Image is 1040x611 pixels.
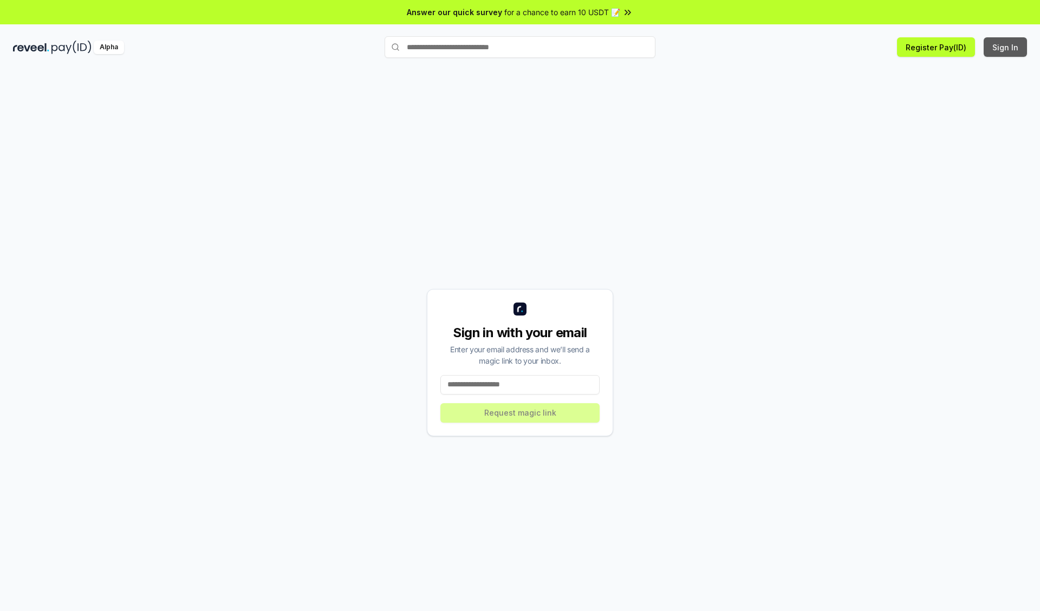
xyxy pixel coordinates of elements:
[513,303,526,316] img: logo_small
[94,41,124,54] div: Alpha
[440,324,600,341] div: Sign in with your email
[51,41,92,54] img: pay_id
[13,41,49,54] img: reveel_dark
[440,344,600,366] div: Enter your email address and we’ll send a magic link to your inbox.
[504,6,620,18] span: for a chance to earn 10 USDT 📝
[407,6,502,18] span: Answer our quick survey
[984,37,1027,57] button: Sign In
[897,37,975,57] button: Register Pay(ID)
